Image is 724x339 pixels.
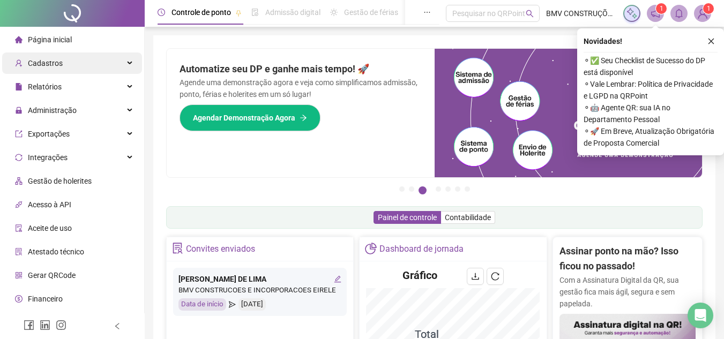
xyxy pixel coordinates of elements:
[584,78,718,102] span: ⚬ Vale Lembrar: Política de Privacidade e LGPD na QRPoint
[584,125,718,149] span: ⚬ 🚀 Em Breve, Atualização Obrigatória de Proposta Comercial
[172,243,183,254] span: solution
[15,177,23,185] span: apartment
[178,285,341,296] div: BMV CONSTRUCOES E INCORPORACOES EIRELE
[28,130,70,138] span: Exportações
[238,298,266,311] div: [DATE]
[378,213,437,222] span: Painel de controle
[235,10,242,16] span: pushpin
[28,177,92,185] span: Gestão de holerites
[455,186,460,192] button: 6
[251,9,259,16] span: file-done
[423,9,431,16] span: ellipsis
[695,5,711,21] img: 66634
[707,37,715,45] span: close
[15,201,23,208] span: api
[15,224,23,232] span: audit
[491,272,499,281] span: reload
[546,7,617,19] span: BMV CONSTRUÇÕES E INCORPORAÇÕES
[193,112,295,124] span: Agendar Demonstração Agora
[435,49,703,177] img: banner%2Fd57e337e-a0d3-4837-9615-f134fc33a8e6.png
[674,9,684,18] span: bell
[465,186,470,192] button: 7
[229,298,236,311] span: send
[178,298,226,311] div: Data de início
[471,272,480,281] span: download
[158,9,165,16] span: clock-circle
[15,154,23,161] span: sync
[559,274,696,310] p: Com a Assinatura Digital da QR, sua gestão fica mais ágil, segura e sem papelada.
[24,320,34,330] span: facebook
[178,273,341,285] div: [PERSON_NAME] DE LIMA
[186,240,255,258] div: Convites enviados
[334,275,341,283] span: edit
[707,5,711,12] span: 1
[584,35,622,47] span: Novidades !
[15,295,23,303] span: dollar
[15,36,23,43] span: home
[15,59,23,67] span: user-add
[651,9,660,18] span: notification
[399,186,405,192] button: 1
[28,224,72,232] span: Aceite de uso
[526,10,534,18] span: search
[402,268,437,283] h4: Gráfico
[445,186,451,192] button: 5
[56,320,66,330] span: instagram
[171,8,231,17] span: Controle de ponto
[15,248,23,255] span: solution
[15,83,23,91] span: file
[28,295,63,303] span: Financeiro
[28,247,84,256] span: Atestado técnico
[300,114,307,122] span: arrow-right
[626,7,638,19] img: sparkle-icon.fc2bf0ac1784a2077858766a79e2daf3.svg
[688,303,713,328] div: Open Intercom Messenger
[114,322,121,330] span: left
[15,130,23,138] span: export
[703,3,714,14] sup: Atualize o seu contato no menu Meus Dados
[330,9,338,16] span: sun
[584,102,718,125] span: ⚬ 🤖 Agente QR: sua IA no Departamento Pessoal
[419,186,427,194] button: 3
[28,200,71,209] span: Acesso à API
[28,59,63,67] span: Cadastros
[436,186,441,192] button: 4
[379,240,464,258] div: Dashboard de jornada
[559,244,696,274] h2: Assinar ponto na mão? Isso ficou no passado!
[180,77,422,100] p: Agende uma demonstração agora e veja como simplificamos admissão, ponto, férias e holerites em um...
[28,106,77,115] span: Administração
[40,320,50,330] span: linkedin
[180,62,422,77] h2: Automatize seu DP e ganhe mais tempo! 🚀
[28,271,76,280] span: Gerar QRCode
[445,213,491,222] span: Contabilidade
[656,3,667,14] sup: 1
[180,104,320,131] button: Agendar Demonstração Agora
[28,82,62,91] span: Relatórios
[584,55,718,78] span: ⚬ ✅ Seu Checklist de Sucesso do DP está disponível
[28,35,72,44] span: Página inicial
[409,186,414,192] button: 2
[15,272,23,279] span: qrcode
[344,8,398,17] span: Gestão de férias
[660,5,663,12] span: 1
[265,8,320,17] span: Admissão digital
[28,153,68,162] span: Integrações
[365,243,376,254] span: pie-chart
[15,107,23,114] span: lock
